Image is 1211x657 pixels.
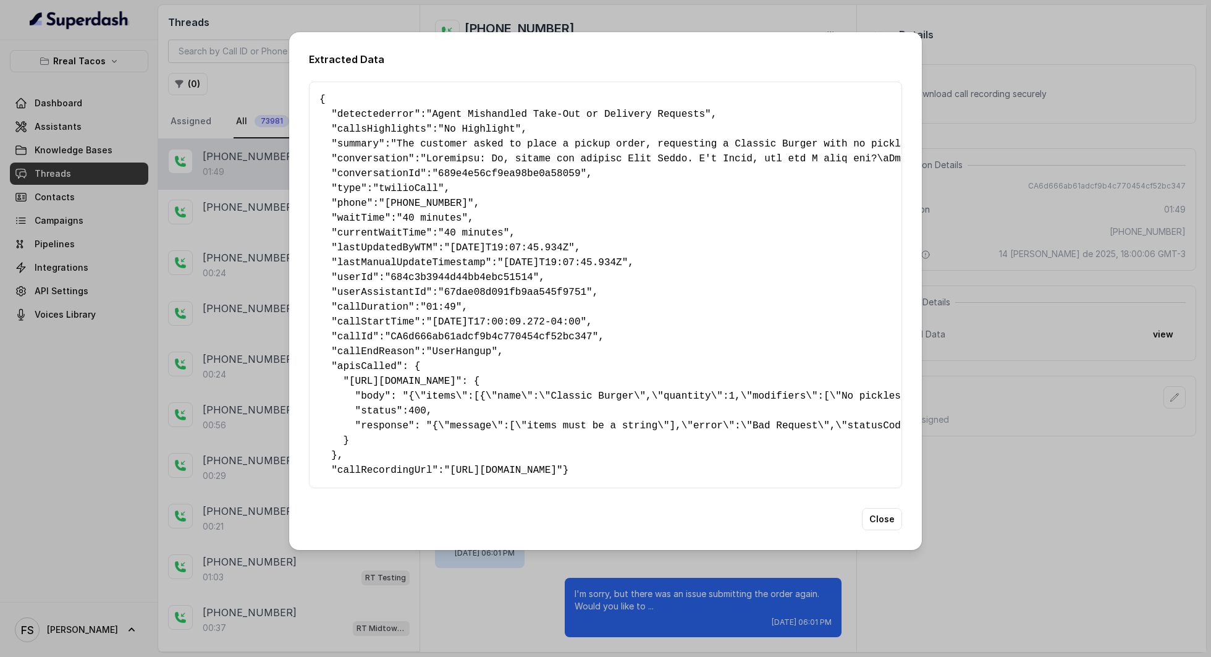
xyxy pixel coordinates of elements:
span: "40 minutes" [438,227,509,239]
span: callsHighlights [337,124,426,135]
span: currentWaitTime [337,227,426,239]
span: callEndReason [337,346,415,357]
span: [URL][DOMAIN_NAME] [349,376,456,387]
span: apisCalled [337,361,397,372]
span: "[PHONE_NUMBER]" [379,198,474,209]
h2: Extracted Data [309,52,902,67]
span: detectederror [337,109,415,120]
span: "689e4e56cf9ea98be0a58059" [432,168,586,179]
button: Close [862,508,902,530]
span: conversationId [337,168,420,179]
span: status [361,405,397,417]
span: lastManualUpdateTimestamp [337,257,486,268]
span: userAssistantId [337,287,426,298]
span: "[DATE]T17:00:09.272-04:00" [426,316,586,328]
span: conversation [337,153,408,164]
span: "684c3b3944d44bb4ebc51514" [385,272,539,283]
span: "No Highlight" [438,124,521,135]
pre: { " ": , " ": , " ": , " ": , " ": , " ": , " ": , " ": , " ": , " ": , " ": , " ": , " ": , " ":... [319,92,892,478]
span: type [337,183,361,194]
span: "67dae08d091fb9aa545f9751" [438,287,593,298]
span: "UserHangup" [426,346,497,357]
span: 400 [408,405,426,417]
span: "twilioCall" [373,183,444,194]
span: callRecordingUrl [337,465,432,476]
span: waitTime [337,213,385,224]
span: userId [337,272,373,283]
span: "[URL][DOMAIN_NAME]" [444,465,563,476]
span: lastUpdatedByWTM [337,242,432,253]
span: "01:49" [420,302,462,313]
span: "[DATE]T19:07:45.934Z" [444,242,575,253]
span: summary [337,138,379,150]
span: "Agent Mishandled Take-Out or Delivery Requests" [426,109,711,120]
span: "CA6d666ab61adcf9b4c770454cf52bc347" [385,331,599,342]
span: callId [337,331,373,342]
span: callDuration [337,302,408,313]
span: phone [337,198,367,209]
span: "[DATE]T19:07:45.934Z" [497,257,628,268]
span: "40 minutes" [397,213,468,224]
span: callStartTime [337,316,415,328]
